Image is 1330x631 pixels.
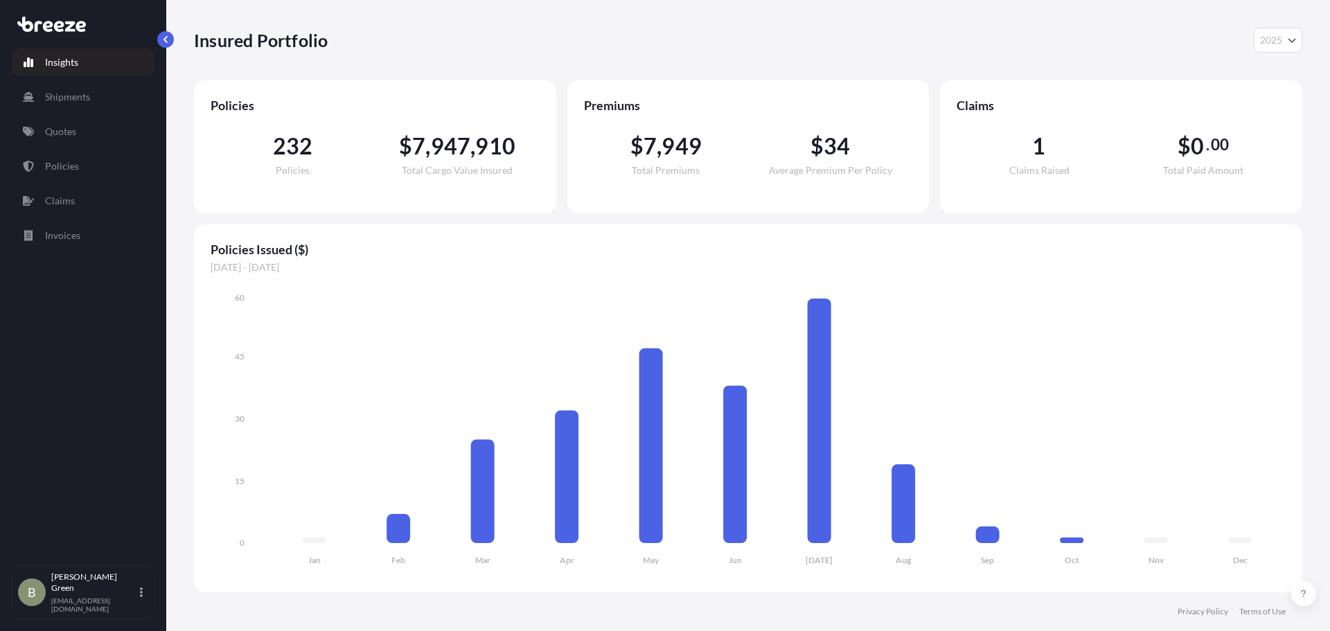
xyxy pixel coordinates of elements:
[402,166,513,175] span: Total Cargo Value Insured
[211,97,540,114] span: Policies
[235,476,245,486] tspan: 15
[896,555,912,565] tspan: Aug
[769,166,892,175] span: Average Premium Per Policy
[1178,135,1191,157] span: $
[657,135,662,157] span: ,
[273,135,313,157] span: 232
[475,555,490,565] tspan: Mar
[308,555,321,565] tspan: Jan
[425,135,430,157] span: ,
[12,118,154,145] a: Quotes
[1032,135,1045,157] span: 1
[643,555,659,565] tspan: May
[235,414,245,424] tspan: 30
[51,571,137,594] p: [PERSON_NAME] Green
[276,166,310,175] span: Policies
[399,135,412,157] span: $
[412,135,425,157] span: 7
[1065,555,1079,565] tspan: Oct
[12,83,154,111] a: Shipments
[729,555,742,565] tspan: Jun
[12,152,154,180] a: Policies
[981,555,994,565] tspan: Sep
[1163,166,1243,175] span: Total Paid Amount
[1260,33,1282,47] span: 2025
[45,159,79,173] p: Policies
[45,125,76,139] p: Quotes
[45,55,78,69] p: Insights
[1211,139,1229,150] span: 00
[1239,606,1286,617] a: Terms of Use
[810,135,824,157] span: $
[1191,135,1204,157] span: 0
[824,135,850,157] span: 34
[1206,139,1209,150] span: .
[662,135,702,157] span: 949
[644,135,657,157] span: 7
[194,29,328,51] p: Insured Portfolio
[957,97,1286,114] span: Claims
[45,194,75,208] p: Claims
[51,596,137,613] p: [EMAIL_ADDRESS][DOMAIN_NAME]
[475,135,515,157] span: 910
[28,585,36,599] span: B
[12,48,154,76] a: Insights
[1009,166,1070,175] span: Claims Raised
[12,222,154,249] a: Invoices
[45,229,80,242] p: Invoices
[1149,555,1164,565] tspan: Nov
[584,97,913,114] span: Premiums
[806,555,833,565] tspan: [DATE]
[235,292,245,303] tspan: 60
[240,537,245,548] tspan: 0
[470,135,475,157] span: ,
[12,187,154,215] a: Claims
[1178,606,1228,617] a: Privacy Policy
[1233,555,1248,565] tspan: Dec
[1254,28,1302,53] button: Year Selector
[391,555,405,565] tspan: Feb
[560,555,574,565] tspan: Apr
[211,260,1286,274] span: [DATE] - [DATE]
[632,166,700,175] span: Total Premiums
[431,135,471,157] span: 947
[211,241,1286,258] span: Policies Issued ($)
[235,351,245,362] tspan: 45
[45,90,90,104] p: Shipments
[630,135,644,157] span: $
